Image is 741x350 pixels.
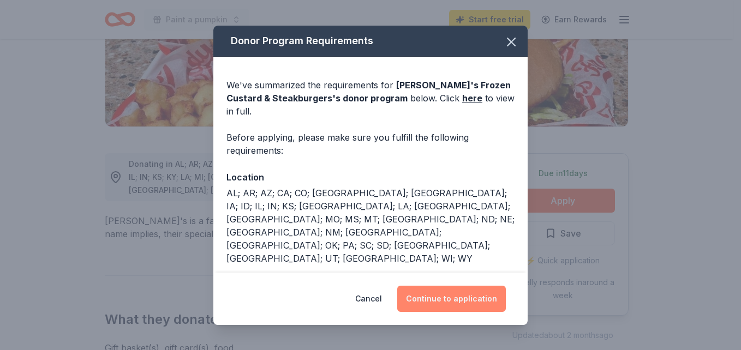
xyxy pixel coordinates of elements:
a: here [462,92,482,105]
button: Cancel [355,286,382,312]
div: Donor Program Requirements [213,26,528,57]
div: We've summarized the requirements for below. Click to view in full. [226,79,515,118]
div: AL; AR; AZ; CA; CO; [GEOGRAPHIC_DATA]; [GEOGRAPHIC_DATA]; IA; ID; IL; IN; KS; [GEOGRAPHIC_DATA]; ... [226,186,515,265]
button: Continue to application [397,286,506,312]
div: Location [226,170,515,184]
div: Before applying, please make sure you fulfill the following requirements: [226,131,515,157]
